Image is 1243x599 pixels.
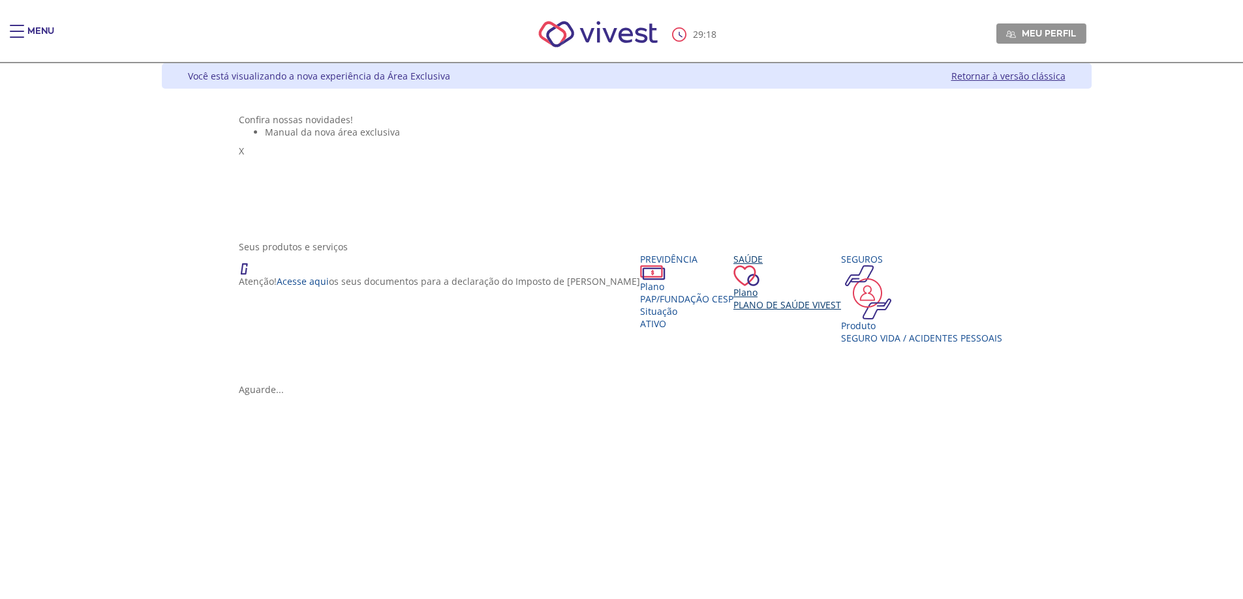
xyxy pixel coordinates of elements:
[277,275,329,287] a: Acesse aqui
[188,70,450,82] div: Você está visualizando a nova experiência da Área Exclusiva
[265,126,400,138] span: Manual da nova área exclusiva
[239,145,244,157] span: X
[733,299,841,311] span: Plano de Saúde VIVEST
[524,7,672,62] img: Vivest
[841,265,895,319] img: ico_seguros.png
[239,113,1014,227] section: <span lang="pt-BR" dir="ltr">Visualizador do Conteúdo da Web</span> 1
[239,241,1014,396] section: <span lang="en" dir="ltr">ProdutosCard</span>
[706,28,716,40] span: 18
[640,293,733,305] span: PAP/Fundação CESP
[640,253,733,330] a: Previdência PlanoPAP/Fundação CESP SituaçãoAtivo
[640,265,666,280] img: ico_dinheiro.png
[239,113,1014,126] div: Confira nossas novidades!
[951,70,1066,82] a: Retornar à versão clássica
[841,253,1002,265] div: Seguros
[841,253,1002,344] a: Seguros Produto Seguro Vida / Acidentes Pessoais
[640,317,666,330] span: Ativo
[27,25,54,51] div: Menu
[640,305,733,317] div: Situação
[640,280,733,293] div: Plano
[672,27,719,42] div: :
[733,253,841,311] a: Saúde PlanoPlano de Saúde VIVEST
[841,319,1002,332] div: Produto
[239,253,261,275] img: ico_atencao.png
[841,332,1002,344] div: Seguro Vida / Acidentes Pessoais
[239,383,1014,396] div: Aguarde...
[640,253,733,265] div: Previdência
[239,275,640,287] p: Atenção! os seus documentos para a declaração do Imposto de [PERSON_NAME]
[1006,29,1016,39] img: Meu perfil
[693,28,703,40] span: 29
[733,265,760,286] img: ico_coracao.png
[1022,27,1076,39] span: Meu perfil
[996,23,1086,43] a: Meu perfil
[239,241,1014,253] div: Seus produtos e serviços
[733,286,841,299] div: Plano
[733,253,841,265] div: Saúde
